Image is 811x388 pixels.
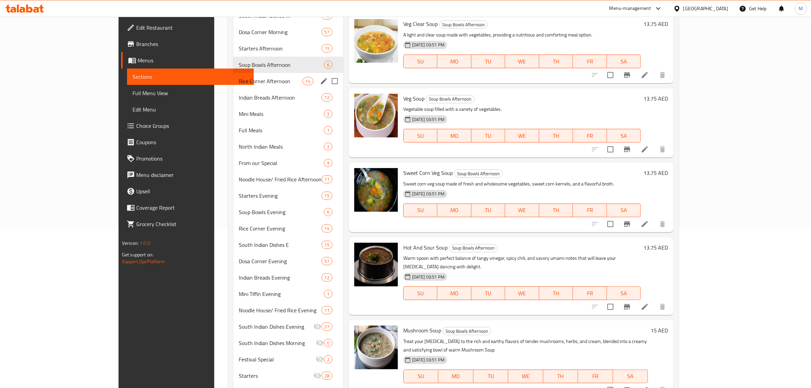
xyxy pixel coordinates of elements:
[136,154,249,163] span: Promotions
[406,371,436,381] span: SU
[324,209,332,215] span: 6
[239,61,324,69] span: Soup Bowls Afternoon
[239,44,322,53] span: Starters Afternoon
[239,355,316,363] div: Festival Special
[322,225,332,232] span: 14
[409,42,447,48] span: [DATE] 03:51 PM
[409,274,447,280] span: [DATE] 03:51 PM
[233,171,343,188] div: Noodle House/ Fried Rice Afternoon11
[322,241,332,249] div: items
[542,288,570,298] span: TH
[316,339,324,347] svg: Inactive section
[302,77,313,85] div: items
[233,188,343,204] div: Starters Evening15
[136,40,249,48] span: Branches
[322,258,332,265] span: 57
[324,339,332,347] div: items
[233,269,343,286] div: Indian Breads Evening12
[319,76,329,86] button: edit
[136,138,249,146] span: Coupons
[654,141,671,158] button: delete
[233,318,343,335] div: South Indian Dishes Evening27
[239,77,302,85] div: Rice Corner Afternoon
[449,244,497,252] span: Soup Bowls Afternoon
[324,355,332,363] div: items
[441,371,470,381] span: MO
[239,110,324,118] span: Mini Meals
[322,93,332,102] div: items
[239,339,316,347] div: South Indian Dishes Morning
[449,244,498,252] div: Soup Bowls Afternoon
[322,273,332,282] div: items
[440,57,468,66] span: MO
[403,55,437,68] button: SU
[403,337,648,354] p: Treat your [MEDICAL_DATA] to the rich and earthy flavors of tender mushrooms, herbs, and cream, b...
[508,57,536,66] span: WE
[239,241,322,249] div: South Indian Dishes E
[543,370,578,383] button: TH
[799,5,803,12] span: M
[443,327,491,335] span: Soup Bowls Afternoon
[322,29,332,35] span: 57
[127,85,254,101] a: Full Menu View
[122,250,153,259] span: Get support on:
[471,129,505,143] button: TU
[233,155,343,171] div: From our Special9
[239,372,313,380] span: Starters
[303,78,313,85] span: 14
[539,286,573,300] button: TH
[573,55,607,68] button: FR
[132,105,249,114] span: Edit Menu
[403,286,437,300] button: SU
[121,199,254,216] a: Coverage Report
[603,68,618,82] span: Select to update
[322,324,332,330] span: 27
[643,243,668,252] h6: 13.75 AED
[233,106,343,122] div: Mini Meals2
[603,142,618,156] span: Select to update
[233,89,343,106] div: Indian Breads Afternoon12
[239,126,324,134] div: Full Meals
[505,55,539,68] button: WE
[437,204,471,217] button: MO
[322,28,332,36] div: items
[440,131,468,141] span: MO
[610,205,638,215] span: SA
[508,370,543,383] button: WE
[233,138,343,155] div: North Indian Meals2
[233,73,343,89] div: Rice Corner Afternoon14edit
[476,371,505,381] span: TU
[641,145,649,153] a: Edit menu item
[239,224,322,233] div: Rice Corner Evening
[508,205,536,215] span: WE
[233,57,343,73] div: Soup Bowls Afternoon6
[127,69,254,85] a: Sections
[239,159,324,167] div: From our Special
[607,129,641,143] button: SA
[233,368,343,384] div: Starters28
[654,299,671,315] button: delete
[610,288,638,298] span: SA
[322,224,332,233] div: items
[576,131,604,141] span: FR
[474,131,502,141] span: TU
[121,36,254,52] a: Branches
[539,55,573,68] button: TH
[426,95,474,103] div: Soup Bowls Afternoon
[542,57,570,66] span: TH
[322,45,332,52] span: 15
[539,204,573,217] button: TH
[619,141,635,158] button: Branch-specific-item
[508,131,536,141] span: WE
[609,4,651,13] div: Menu-management
[576,57,604,66] span: FR
[403,254,641,271] p: Warm spoon with perfect balance of tangy vinegar, spicy chili, and savory umami notes that will l...
[437,129,471,143] button: MO
[121,134,254,150] a: Coupons
[324,126,332,134] div: items
[406,288,435,298] span: SU
[313,372,322,380] svg: Inactive section
[619,299,635,315] button: Branch-specific-item
[324,356,332,363] span: 2
[121,118,254,134] a: Choice Groups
